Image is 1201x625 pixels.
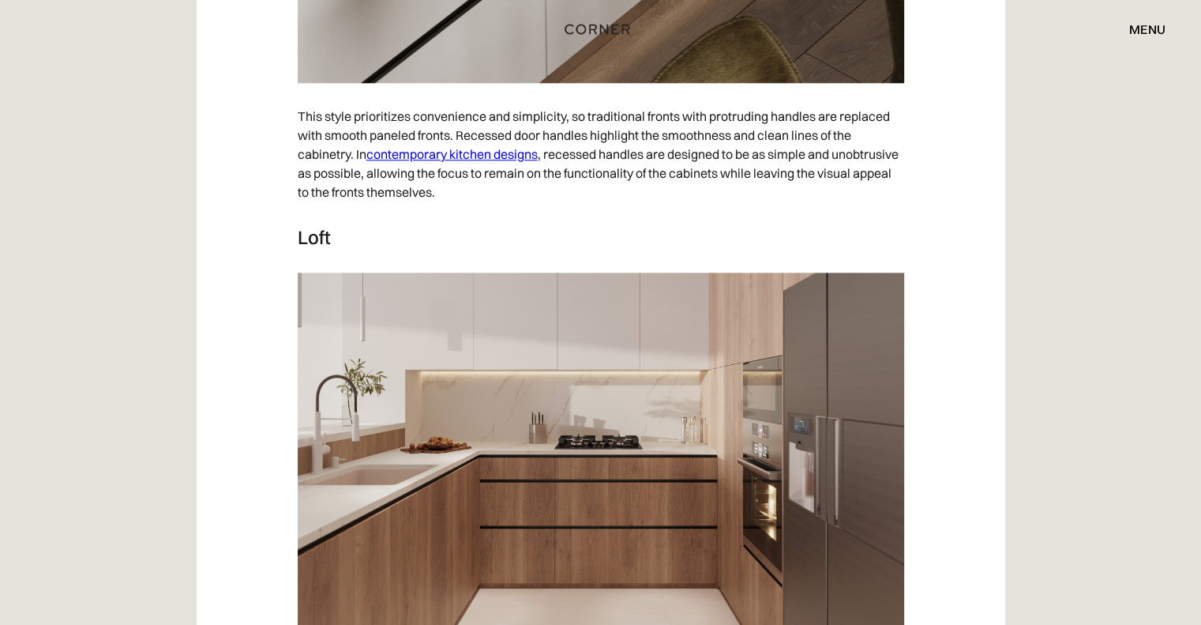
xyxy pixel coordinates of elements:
div: menu [1129,23,1165,36]
h3: Loft [298,225,904,249]
p: This style prioritizes convenience and simplicity, so traditional fronts with protruding handles ... [298,99,904,209]
a: home [554,19,647,40]
a: contemporary kitchen designs [366,146,538,162]
div: menu [1113,16,1165,43]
